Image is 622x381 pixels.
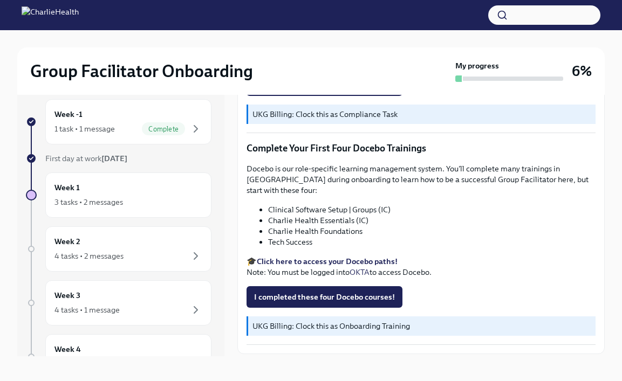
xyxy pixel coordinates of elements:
a: OKTA [350,267,370,277]
strong: My progress [455,60,499,71]
a: Click here to access your Docebo paths! [257,257,398,266]
span: First day at work [45,154,127,163]
a: Week 24 tasks • 2 messages [26,226,211,272]
p: Complete Your First Four Docebo Trainings [247,142,596,155]
div: 4 tasks • 2 messages [54,251,124,261]
img: CharlieHealth [22,6,79,24]
button: I completed these four Docebo courses! [247,286,402,308]
div: 4 tasks • 1 message [54,304,120,315]
p: UKG Billing: Clock this as Onboarding Training [252,321,591,331]
h6: Week 2 [54,235,80,247]
span: Complete [142,125,185,133]
h6: Week 1 [54,182,80,193]
h2: Group Facilitator Onboarding [30,60,253,82]
li: Tech Success [268,237,596,247]
span: I completed these four Docebo courses! [254,292,395,302]
li: Charlie Health Foundations [268,226,596,237]
a: Week -11 task • 1 messageComplete [26,99,211,144]
p: 🎓 Note: You must be logged into to access Docebo. [247,256,596,278]
li: Clinical Software Setup | Groups (IC) [268,204,596,215]
a: Week 13 tasks • 2 messages [26,172,211,218]
div: 1 task • 1 message [54,123,115,134]
li: Charlie Health Essentials (IC) [268,215,596,226]
div: 3 tasks • 2 messages [54,197,123,207]
p: UKG Billing: Clock this as Compliance Task [252,109,591,120]
h6: Week 4 [54,343,81,355]
a: Week 4 [26,334,211,379]
strong: [DATE] [101,154,127,163]
a: Week 34 tasks • 1 message [26,280,211,325]
p: Docebo is our role-specific learning management system. You'll complete many trainings in [GEOGRA... [247,163,596,196]
h6: Week -1 [54,108,83,120]
h6: Week 3 [54,289,80,301]
a: First day at work[DATE] [26,153,211,164]
h3: 6% [572,61,592,81]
